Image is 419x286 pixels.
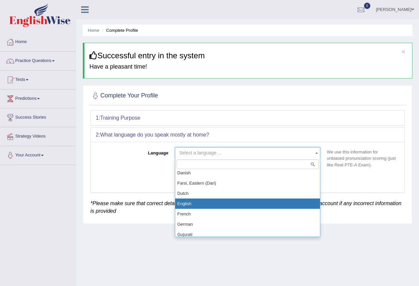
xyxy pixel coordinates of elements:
[175,219,320,229] li: German
[88,28,99,33] a: Home
[89,64,407,70] h4: Have a pleasant time!
[175,178,320,188] li: Farsi, Eastern (Dari)
[0,127,76,144] a: Strategy Videos
[0,52,76,68] a: Practice Questions
[100,132,209,138] b: What language do you speak mostly at home?
[0,71,76,87] a: Tests
[401,48,405,55] button: ×
[0,146,76,163] a: Your Account
[364,3,371,9] span: 0
[100,27,138,33] li: Complete Profile
[175,168,320,178] li: Danish
[89,51,407,60] h3: Successful entry in the system
[179,150,222,155] span: Select a language ...
[0,89,76,106] a: Predictions
[91,128,404,142] div: 2:
[175,209,320,219] li: French
[324,149,399,168] p: We use this information for unbiased pronunciation scoring (just like Real PTE-A Exam).
[91,111,404,125] div: 1:
[90,200,401,214] em: *Please make sure that correct details are provided. English Wise reserves the rights to block th...
[175,188,320,199] li: Dutch
[96,147,172,156] label: Language
[175,199,320,209] li: English
[0,108,76,125] a: Success Stories
[175,229,320,240] li: Gujurati
[0,33,76,49] a: Home
[100,115,140,121] b: Training Purpose
[90,91,158,101] h2: Complete Your Profile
